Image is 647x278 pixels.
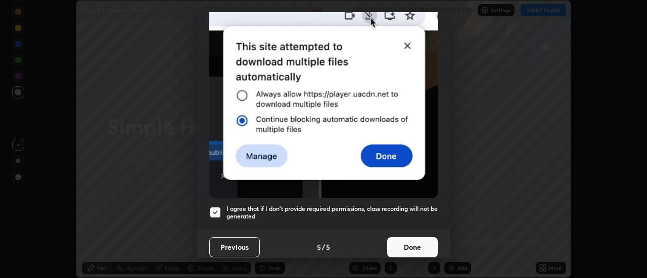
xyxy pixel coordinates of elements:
h4: 5 [317,242,321,252]
h4: 5 [326,242,330,252]
button: Previous [209,237,260,257]
h5: I agree that if I don't provide required permissions, class recording will not be generated [226,205,438,220]
h4: / [322,242,325,252]
button: Done [387,237,438,257]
